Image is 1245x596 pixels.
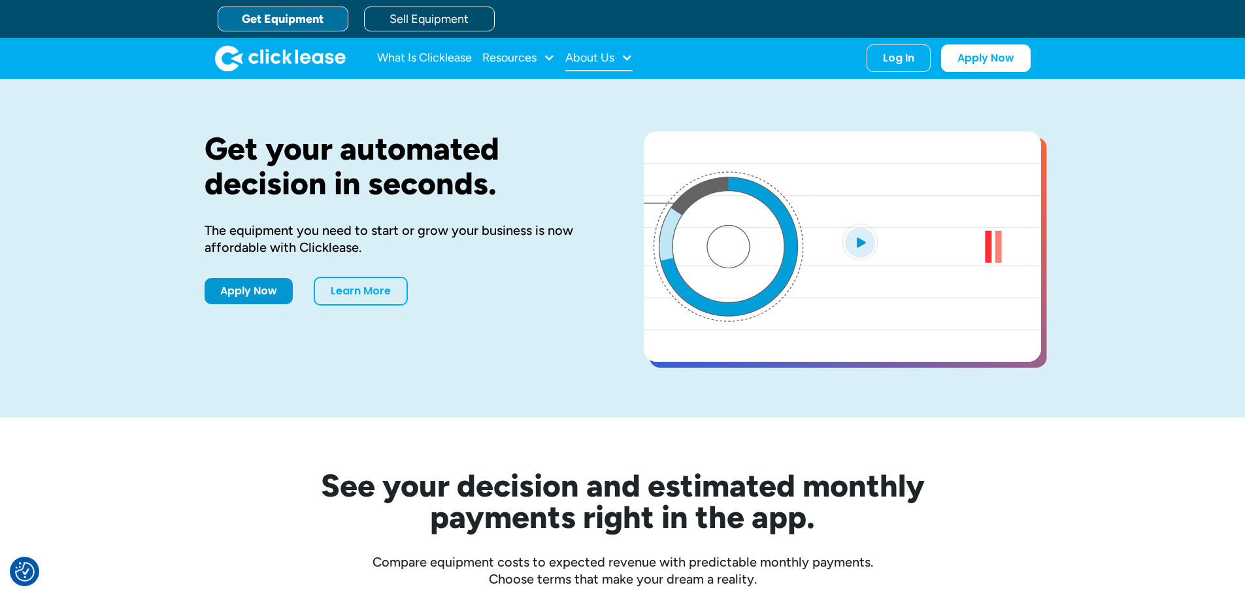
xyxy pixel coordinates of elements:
[257,470,989,533] h2: See your decision and estimated monthly payments right in the app.
[883,52,914,65] div: Log In
[364,7,495,31] a: Sell Equipment
[205,553,1041,587] div: Compare equipment costs to expected revenue with predictable monthly payments. Choose terms that ...
[205,222,602,256] div: The equipment you need to start or grow your business is now affordable with Clicklease.
[15,562,35,582] button: Consent Preferences
[565,45,633,71] div: About Us
[15,562,35,582] img: Revisit consent button
[644,131,1041,362] a: open lightbox
[205,131,602,201] h1: Get your automated decision in seconds.
[205,278,293,304] a: Apply Now
[215,45,346,71] img: Clicklease logo
[941,44,1031,72] a: Apply Now
[218,7,348,31] a: Get Equipment
[314,277,408,306] a: Learn More
[482,45,555,71] div: Resources
[215,45,346,71] a: home
[377,45,472,71] a: What Is Clicklease
[842,224,878,260] img: Blue play button logo on a light blue circular background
